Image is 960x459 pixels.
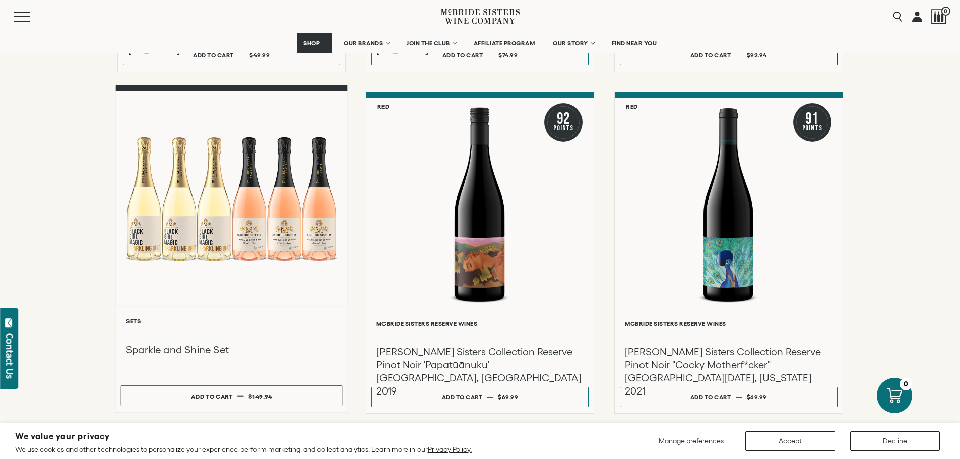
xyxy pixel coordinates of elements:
h6: Red [377,103,390,110]
button: Add to cart $74.99 [371,45,589,65]
a: OUR STORY [546,33,600,53]
h3: [PERSON_NAME] Sisters Collection Reserve Pinot Noir "Cocky Motherf*cker" [GEOGRAPHIC_DATA][DATE],... [625,345,832,398]
div: Add to cart [193,48,234,62]
button: Add to cart $92.94 [620,45,837,65]
button: Add to cart $69.99 [620,387,837,407]
span: AFFILIATE PROGRAM [474,40,535,47]
a: JOIN THE CLUB [400,33,462,53]
button: Decline [850,431,940,451]
span: $49.99 [249,52,270,58]
a: AFFILIATE PROGRAM [467,33,542,53]
button: Accept [745,431,835,451]
h6: McBride Sisters Reserve Wines [625,320,832,327]
h6: Sets [125,317,337,324]
div: Contact Us [5,333,15,379]
span: OUR STORY [553,40,588,47]
span: $149.94 [248,392,272,399]
div: 0 [900,378,912,390]
h6: McBride Sisters Reserve Wines [376,320,584,327]
button: Mobile Menu Trigger [14,12,50,22]
button: Add to cart $69.99 [371,387,589,407]
h6: Red [626,103,638,110]
div: Add to cart [191,388,232,404]
h2: We value your privacy [15,432,472,441]
div: Add to cart [690,48,731,62]
a: Sparkling and Shine Sparkling Set Sets Sparkle and Shine Set Add to cart $149.94 [115,85,348,413]
a: FIND NEAR YOU [605,33,664,53]
span: $74.99 [498,52,518,58]
span: FIND NEAR YOU [612,40,657,47]
button: Manage preferences [653,431,730,451]
a: Red 91 Points McBride Sisters Collection Reserve Pinot Noir "Cocky Motherf*cker" Santa Lucia High... [614,92,843,414]
span: $69.99 [498,394,518,400]
div: Add to cart [442,389,483,404]
span: $69.99 [747,394,767,400]
span: OUR BRANDS [344,40,383,47]
span: $92.94 [747,52,767,58]
span: 0 [941,7,950,16]
span: Manage preferences [659,437,724,445]
a: Privacy Policy. [428,445,472,453]
a: SHOP [297,33,332,53]
span: JOIN THE CLUB [407,40,450,47]
div: Add to cart [690,389,731,404]
button: Add to cart $49.99 [123,45,340,65]
h3: [PERSON_NAME] Sisters Collection Reserve Pinot Noir 'Papatūānuku' [GEOGRAPHIC_DATA], [GEOGRAPHIC_... [376,345,584,398]
span: SHOP [303,40,321,47]
button: Add to cart $149.94 [120,385,342,406]
h3: Sparkle and Shine Set [125,343,337,356]
a: Red 92 Points McBride Sisters Collection Reserve Pinot Noir 'Papatūānuku' Central Otago, New Zeal... [366,92,594,414]
p: We use cookies and other technologies to personalize your experience, perform marketing, and coll... [15,445,472,454]
a: OUR BRANDS [337,33,395,53]
div: Add to cart [442,48,483,62]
